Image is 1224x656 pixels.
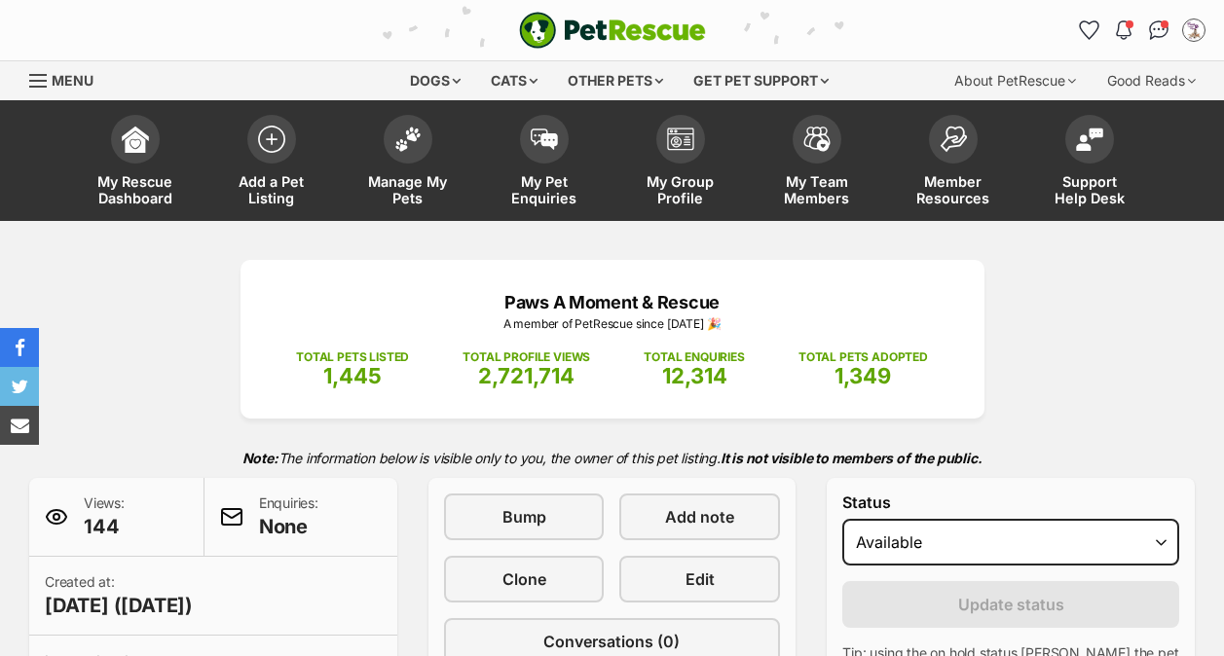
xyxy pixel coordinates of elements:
span: Member Resources [909,173,997,206]
a: Manage My Pets [340,105,476,221]
div: Get pet support [680,61,842,100]
a: My Team Members [749,105,885,221]
button: Notifications [1108,15,1139,46]
a: My Pet Enquiries [476,105,612,221]
span: My Rescue Dashboard [92,173,179,206]
a: Member Resources [885,105,1021,221]
span: Support Help Desk [1046,173,1133,206]
p: Views: [84,493,125,540]
a: My Group Profile [612,105,749,221]
p: TOTAL PETS ADOPTED [798,348,928,366]
p: A member of PetRescue since [DATE] 🎉 [270,315,955,333]
img: pet-enquiries-icon-7e3ad2cf08bfb03b45e93fb7055b45f3efa6380592205ae92323e6603595dc1f.svg [531,128,558,150]
img: dashboard-icon-eb2f2d2d3e046f16d808141f083e7271f6b2e854fb5c12c21221c1fb7104beca.svg [122,126,149,153]
p: TOTAL ENQUIRIES [644,348,744,366]
button: My account [1178,15,1209,46]
div: About PetRescue [941,61,1090,100]
a: PetRescue [519,12,706,49]
strong: Note: [242,450,278,466]
p: Paws A Moment & Rescue [270,289,955,315]
a: Favourites [1073,15,1104,46]
span: 2,721,714 [478,363,575,388]
span: Update status [958,593,1064,616]
span: My Team Members [773,173,861,206]
p: TOTAL PETS LISTED [296,348,409,366]
img: add-pet-listing-icon-0afa8454b4691262ce3f59096e99ab1cd57d4a30225e0717b998d2c9b9846f56.svg [258,126,285,153]
p: Created at: [45,572,193,619]
strong: It is not visible to members of the public. [721,450,983,466]
a: Menu [29,61,107,96]
img: member-resources-icon-8e73f808a243e03378d46382f2149f9095a855e16c252ad45f914b54edf8863c.svg [940,126,967,152]
img: help-desk-icon-fdf02630f3aa405de69fd3d07c3f3aa587a6932b1a1747fa1d2bba05be0121f9.svg [1076,128,1103,151]
span: 1,349 [835,363,891,388]
a: My Rescue Dashboard [67,105,204,221]
span: Add a Pet Listing [228,173,315,206]
span: None [259,513,318,540]
span: Bump [502,505,546,528]
a: Add a Pet Listing [204,105,340,221]
span: Clone [502,567,546,591]
span: My Pet Enquiries [501,173,588,206]
span: 144 [84,513,125,540]
a: Clone [444,556,605,602]
img: manage-my-pets-icon-02211641906a0b7f246fdf0571729dbe1e7629f14944591b6c1af311fb30b64b.svg [394,127,422,152]
img: notifications-46538b983faf8c2785f20acdc204bb7945ddae34d4c08c2a6579f10ce5e182be.svg [1116,20,1131,40]
span: 12,314 [662,363,727,388]
img: logo-e224e6f780fb5917bec1dbf3a21bbac754714ae5b6737aabdf751b685950b380.svg [519,12,706,49]
a: Conversations [1143,15,1174,46]
img: Vanessa Irvine profile pic [1184,20,1204,40]
img: team-members-icon-5396bd8760b3fe7c0b43da4ab00e1e3bb1a5d9ba89233759b79545d2d3fc5d0d.svg [803,127,831,152]
span: Conversations (0) [543,630,680,653]
p: The information below is visible only to you, the owner of this pet listing. [29,438,1195,478]
span: My Group Profile [637,173,724,206]
button: Update status [842,581,1179,628]
div: Cats [477,61,551,100]
div: Dogs [396,61,474,100]
ul: Account quick links [1073,15,1209,46]
span: Menu [52,72,93,89]
label: Status [842,493,1179,511]
a: Add note [619,493,780,540]
span: 1,445 [323,363,382,388]
span: Manage My Pets [364,173,452,206]
span: Add note [665,505,734,528]
span: [DATE] ([DATE]) [45,592,193,619]
a: Bump [444,493,605,540]
div: Good Reads [1094,61,1209,100]
a: Support Help Desk [1021,105,1158,221]
div: Other pets [554,61,677,100]
p: Enquiries: [259,493,318,540]
span: Edit [686,567,715,591]
img: group-profile-icon-3fa3cf56718a62981997c0bc7e787c4b2cf8bcc04b72c1350f741eb67cf2f40e.svg [667,128,694,151]
img: chat-41dd97257d64d25036548639549fe6c8038ab92f7586957e7f3b1b290dea8141.svg [1149,20,1169,40]
a: Edit [619,556,780,602]
p: TOTAL PROFILE VIEWS [463,348,590,366]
